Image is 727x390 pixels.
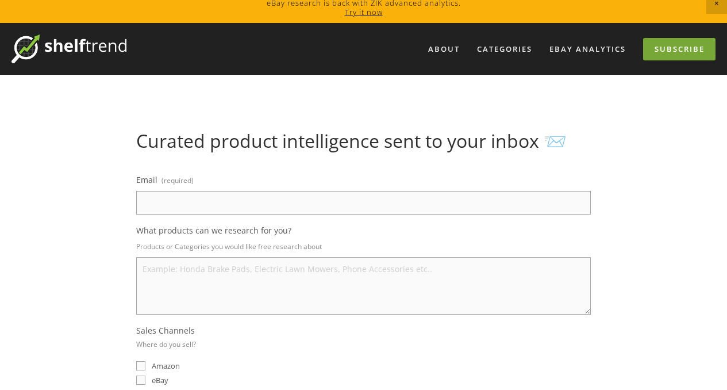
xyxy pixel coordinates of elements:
img: ShelfTrend [11,35,126,63]
span: (required) [161,172,194,189]
a: Try it now [345,7,383,17]
p: Where do you sell? [136,336,196,353]
span: What products can we research for you? [136,225,291,236]
input: eBay [136,376,145,385]
div: Categories [470,40,540,59]
input: Amazon [136,361,145,370]
p: Products or Categories you would like free research about [136,238,591,255]
span: eBay [152,375,168,385]
h1: Curated product intelligence sent to your inbox 📨 [136,130,591,152]
span: Sales Channels [136,325,195,336]
a: eBay Analytics [542,40,633,59]
span: Amazon [152,361,180,371]
a: Subscribe [643,38,716,60]
span: Email [136,174,157,185]
a: About [421,40,467,59]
